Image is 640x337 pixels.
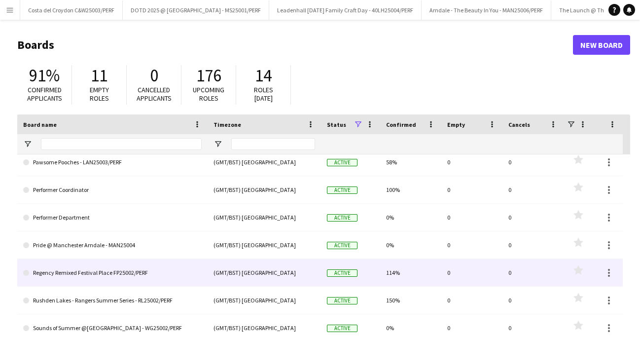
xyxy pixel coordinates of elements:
div: 100% [380,176,441,203]
div: 0 [441,176,502,203]
input: Board name Filter Input [41,138,202,150]
span: Empty roles [90,85,109,103]
div: 0 [502,231,564,259]
div: (GMT/BST) [GEOGRAPHIC_DATA] [208,231,321,259]
div: 0 [502,259,564,286]
span: Active [327,325,357,332]
span: Confirmed [386,121,416,128]
span: Board name [23,121,57,128]
span: 176 [196,65,221,86]
button: Costa del Croydon C&W25003/PERF [20,0,123,20]
span: Cancels [508,121,530,128]
button: Open Filter Menu [23,140,32,149]
div: 150% [380,287,441,314]
span: Active [327,297,357,304]
div: 0 [441,231,502,259]
a: Rushden Lakes - Rangers Summer Series - RL25002/PERF [23,287,202,314]
span: 91% [29,65,60,86]
span: 14 [255,65,272,86]
div: 0 [502,287,564,314]
span: Status [327,121,346,128]
div: 0% [380,204,441,231]
span: Roles [DATE] [254,85,273,103]
a: Pride @ Manchester Arndale - MAN25004 [23,231,202,259]
span: 11 [91,65,107,86]
input: Timezone Filter Input [231,138,315,150]
a: Pawsome Pooches - LAN25003/PERF [23,149,202,176]
div: (GMT/BST) [GEOGRAPHIC_DATA] [208,176,321,203]
button: Arndale - The Beauty In You - MAN25006/PERF [422,0,551,20]
div: (GMT/BST) [GEOGRAPHIC_DATA] [208,259,321,286]
span: Active [327,214,357,222]
button: DOTD 2025 @ [GEOGRAPHIC_DATA] - MS25001/PERF [123,0,269,20]
div: (GMT/BST) [GEOGRAPHIC_DATA] [208,287,321,314]
a: Performer Coordinator [23,176,202,204]
span: 0 [150,65,158,86]
span: Cancelled applicants [137,85,172,103]
div: 0 [441,204,502,231]
span: Active [327,269,357,277]
a: New Board [573,35,630,55]
div: 114% [380,259,441,286]
div: 0 [441,287,502,314]
div: 0 [502,176,564,203]
button: Leadenhall [DATE] Family Craft Day - 40LH25004/PERF [269,0,422,20]
span: Upcoming roles [193,85,224,103]
div: 0 [441,149,502,176]
button: Open Filter Menu [213,140,222,149]
div: (GMT/BST) [GEOGRAPHIC_DATA] [208,149,321,176]
div: 0 [502,149,564,176]
a: Performer Department [23,204,202,231]
div: 0 [502,204,564,231]
span: Active [327,159,357,166]
span: Active [327,187,357,194]
a: Regency Remixed Festival Place FP25002/PERF [23,259,202,287]
span: Active [327,242,357,249]
div: 0% [380,231,441,259]
span: Timezone [213,121,241,128]
span: Confirmed applicants [27,85,62,103]
h1: Boards [17,37,573,52]
span: Empty [447,121,465,128]
div: (GMT/BST) [GEOGRAPHIC_DATA] [208,204,321,231]
div: 58% [380,149,441,176]
div: 0 [441,259,502,286]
